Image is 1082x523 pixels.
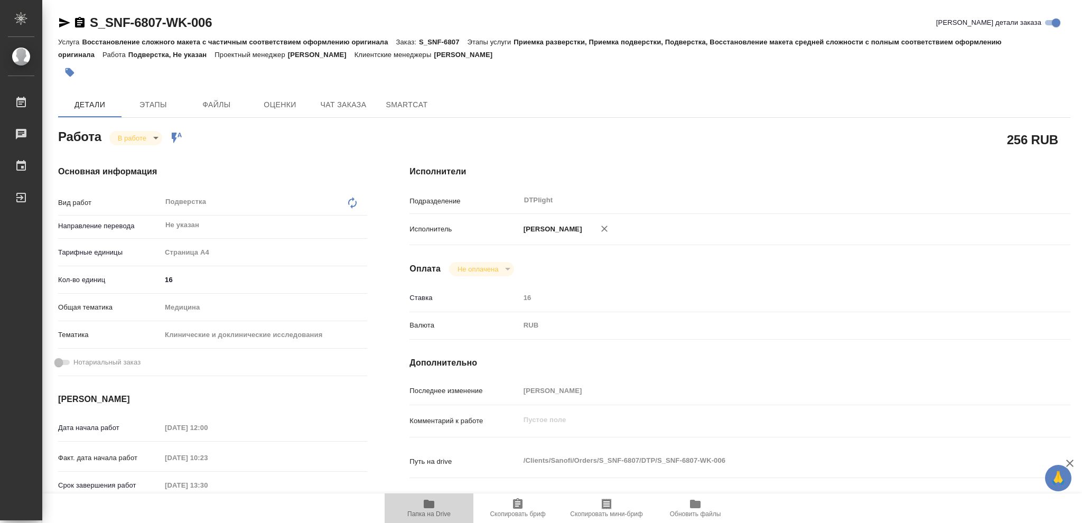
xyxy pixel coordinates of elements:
[128,98,179,111] span: Этапы
[409,320,519,331] p: Валюта
[58,61,81,84] button: Добавить тэг
[409,416,519,426] p: Комментарий к работе
[58,38,1002,59] p: Приемка разверстки, Приемка подверстки, Подверстка, Восстановление макета средней сложности с пол...
[191,98,242,111] span: Файлы
[318,98,369,111] span: Чат заказа
[409,293,519,303] p: Ставка
[58,165,367,178] h4: Основная информация
[409,165,1070,178] h4: Исполнители
[409,357,1070,369] h4: Дополнительно
[670,510,721,518] span: Обновить файлы
[468,38,514,46] p: Этапы услуги
[409,196,519,207] p: Подразделение
[936,17,1041,28] span: [PERSON_NAME] детали заказа
[161,298,367,316] div: Медицина
[58,16,71,29] button: Скопировать ссылку для ЯМессенджера
[562,493,651,523] button: Скопировать мини-бриф
[593,217,616,240] button: Удалить исполнителя
[409,224,519,235] p: Исполнитель
[161,450,254,465] input: Пустое поле
[520,383,1015,398] input: Пустое поле
[651,493,740,523] button: Обновить файлы
[161,478,254,493] input: Пустое поле
[58,453,161,463] p: Факт. дата начала работ
[58,38,82,46] p: Услуга
[161,244,367,261] div: Страница А4
[1045,465,1071,491] button: 🙏
[409,263,441,275] h4: Оплата
[255,98,305,111] span: Оценки
[73,16,86,29] button: Скопировать ссылку
[58,221,161,231] p: Направление перевода
[1007,130,1058,148] h2: 256 RUB
[288,51,355,59] p: [PERSON_NAME]
[355,51,434,59] p: Клиентские менеджеры
[109,131,162,145] div: В работе
[82,38,396,46] p: Восстановление сложного макета с частичным соответствием оформлению оригинала
[161,326,367,344] div: Клинические и доклинические исследования
[473,493,562,523] button: Скопировать бриф
[128,51,215,59] p: Подверстка, Не указан
[409,456,519,467] p: Путь на drive
[58,423,161,433] p: Дата начала работ
[520,316,1015,334] div: RUB
[570,510,642,518] span: Скопировать мини-бриф
[385,493,473,523] button: Папка на Drive
[58,247,161,258] p: Тарифные единицы
[102,51,128,59] p: Работа
[520,290,1015,305] input: Пустое поле
[1049,467,1067,489] span: 🙏
[58,275,161,285] p: Кол-во единиц
[396,38,419,46] p: Заказ:
[419,38,468,46] p: S_SNF-6807
[449,262,514,276] div: В работе
[381,98,432,111] span: SmartCat
[115,134,150,143] button: В работе
[58,126,101,145] h2: Работа
[407,510,451,518] span: Папка на Drive
[161,420,254,435] input: Пустое поле
[520,452,1015,470] textarea: /Clients/Sanofi/Orders/S_SNF-6807/DTP/S_SNF-6807-WK-006
[90,15,212,30] a: S_SNF-6807-WK-006
[58,302,161,313] p: Общая тематика
[214,51,287,59] p: Проектный менеджер
[58,480,161,491] p: Срок завершения работ
[58,330,161,340] p: Тематика
[520,224,582,235] p: [PERSON_NAME]
[58,198,161,208] p: Вид работ
[434,51,500,59] p: [PERSON_NAME]
[73,357,141,368] span: Нотариальный заказ
[64,98,115,111] span: Детали
[58,393,367,406] h4: [PERSON_NAME]
[454,265,501,274] button: Не оплачена
[490,510,545,518] span: Скопировать бриф
[161,272,367,287] input: ✎ Введи что-нибудь
[409,386,519,396] p: Последнее изменение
